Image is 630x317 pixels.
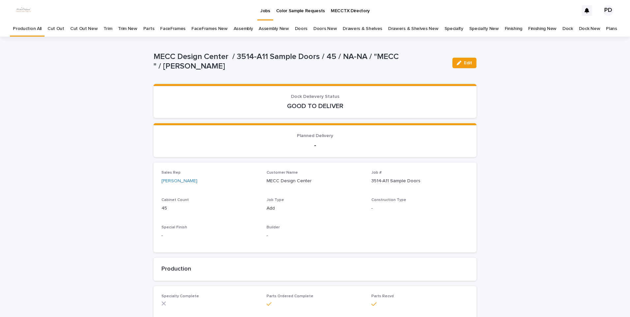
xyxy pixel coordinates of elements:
a: Specialty [444,21,463,37]
p: - [371,205,469,212]
a: Plans [606,21,617,37]
span: Cabinet Count [161,198,189,202]
a: Cut Out New [70,21,98,37]
a: Doors [295,21,307,37]
span: Construction Type [371,198,406,202]
a: Parts [143,21,154,37]
a: Specialty New [469,21,499,37]
p: - [161,141,469,149]
a: Finishing [505,21,522,37]
a: FaceFrames New [191,21,228,37]
a: Trim [103,21,112,37]
span: Job # [371,171,382,175]
span: Planned Delivery [297,133,333,138]
span: Sales Rep [161,171,181,175]
a: Assembly [234,21,253,37]
span: Builder [267,225,280,229]
p: - [267,232,364,239]
div: PD [603,5,614,16]
span: Job Type [267,198,284,202]
span: Customer Name [267,171,298,175]
a: Drawers & Shelves [343,21,382,37]
p: MECC Design Center [267,178,364,185]
p: 3514-A11 Sample Doors [371,178,469,185]
a: Trim New [118,21,137,37]
h2: Production [161,266,469,273]
a: Assembly New [259,21,289,37]
img: dhEtdSsQReaQtgKTuLrt [13,4,34,17]
span: Special Finish [161,225,187,229]
span: Parts Ordered Complete [267,294,313,298]
span: Parts Recvd [371,294,394,298]
a: Dock New [579,21,600,37]
p: GOOD TO DELIVER [161,102,469,110]
a: Drawers & Shelves New [388,21,439,37]
button: Edit [452,58,476,68]
p: 45 [161,205,259,212]
a: Finishing New [528,21,557,37]
p: MECC Design Center / 3514-A11 Sample Doors / 45 / NA-NA / "MECC " / [PERSON_NAME] [154,52,447,71]
a: [PERSON_NAME] [161,178,197,185]
a: Doors New [313,21,337,37]
span: Dock Delievery Status [291,94,339,99]
p: Add [267,205,364,212]
a: Cut Out [47,21,64,37]
span: Edit [464,61,472,65]
a: FaceFrames [160,21,186,37]
span: Specialty Complete [161,294,199,298]
a: Production All [13,21,42,37]
a: Dock [562,21,573,37]
p: - [161,232,259,239]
